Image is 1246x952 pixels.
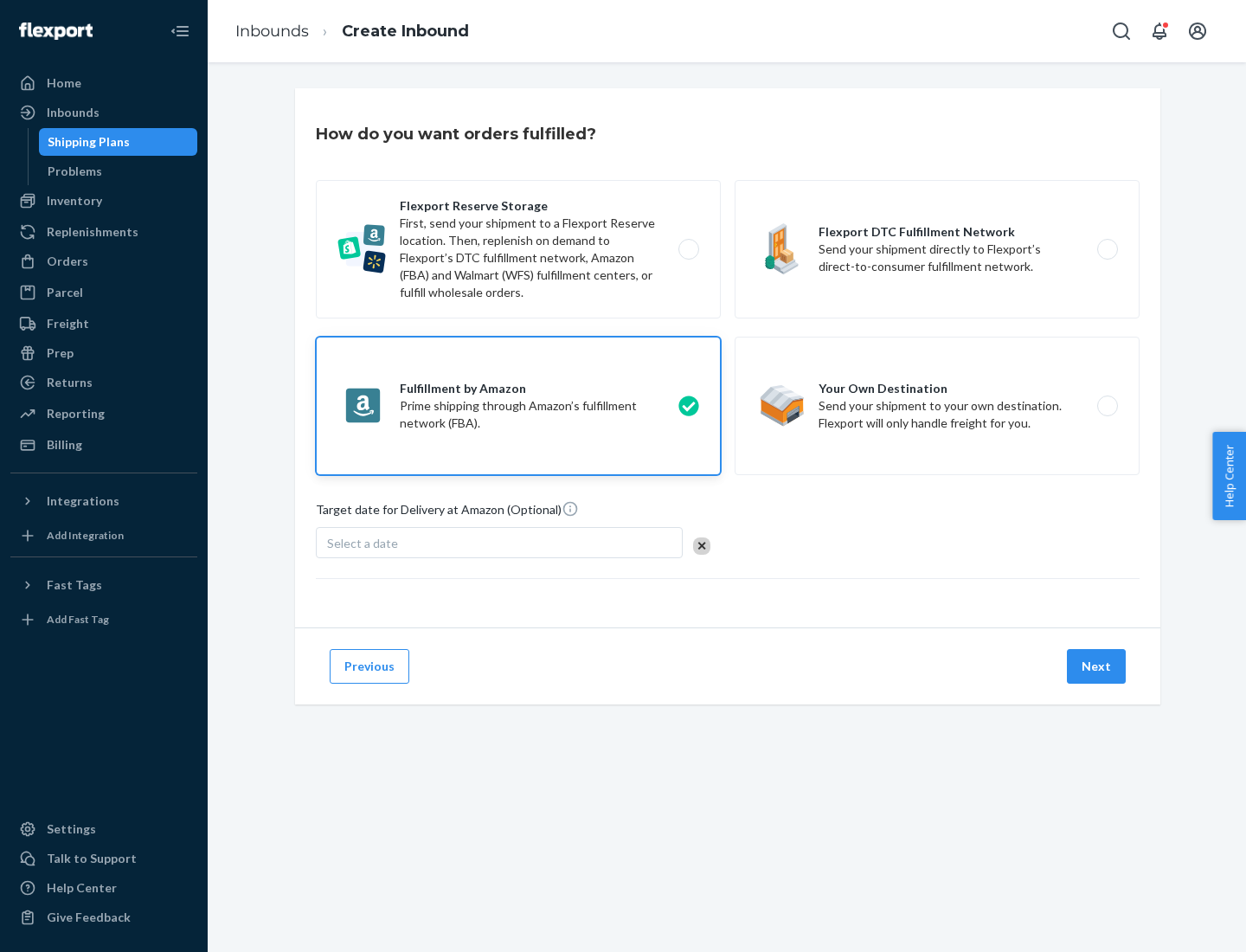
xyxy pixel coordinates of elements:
[1067,649,1126,684] button: Next
[327,536,398,550] span: Select a date
[47,576,102,594] div: Fast Tags
[10,400,197,428] a: Reporting
[48,133,130,151] div: Shipping Plans
[10,99,197,126] a: Inbounds
[47,909,131,926] div: Give Feedback
[47,192,102,209] div: Inventory
[10,845,197,872] a: Talk to Support
[39,128,198,156] a: Shipping Plans
[1180,14,1215,48] button: Open account menu
[47,405,105,422] div: Reporting
[330,649,409,684] button: Previous
[316,500,579,525] span: Target date for Delivery at Amazon (Optional)
[47,436,82,453] div: Billing
[10,904,197,931] button: Give Feedback
[10,187,197,215] a: Inventory
[47,253,88,270] div: Orders
[10,431,197,459] a: Billing
[10,522,197,550] a: Add Integration
[47,104,100,121] div: Inbounds
[47,850,137,867] div: Talk to Support
[19,23,93,40] img: Flexport logo
[47,492,119,510] div: Integrations
[1104,14,1139,48] button: Open Search Box
[10,69,197,97] a: Home
[10,815,197,843] a: Settings
[10,339,197,367] a: Prep
[47,344,74,362] div: Prep
[316,123,596,145] h3: How do you want orders fulfilled?
[10,874,197,902] a: Help Center
[47,820,96,838] div: Settings
[47,879,117,897] div: Help Center
[47,528,124,543] div: Add Integration
[163,14,197,48] button: Close Navigation
[10,369,197,396] a: Returns
[39,158,198,185] a: Problems
[47,612,109,627] div: Add Fast Tag
[342,22,469,41] a: Create Inbound
[10,218,197,246] a: Replenishments
[10,606,197,634] a: Add Fast Tag
[47,315,89,332] div: Freight
[10,571,197,599] button: Fast Tags
[10,279,197,306] a: Parcel
[10,248,197,275] a: Orders
[47,223,138,241] div: Replenishments
[47,74,81,92] div: Home
[10,487,197,515] button: Integrations
[47,284,83,301] div: Parcel
[222,6,483,57] ol: breadcrumbs
[48,163,102,180] div: Problems
[1212,432,1246,520] button: Help Center
[235,22,309,41] a: Inbounds
[47,374,93,391] div: Returns
[10,310,197,338] a: Freight
[1142,14,1177,48] button: Open notifications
